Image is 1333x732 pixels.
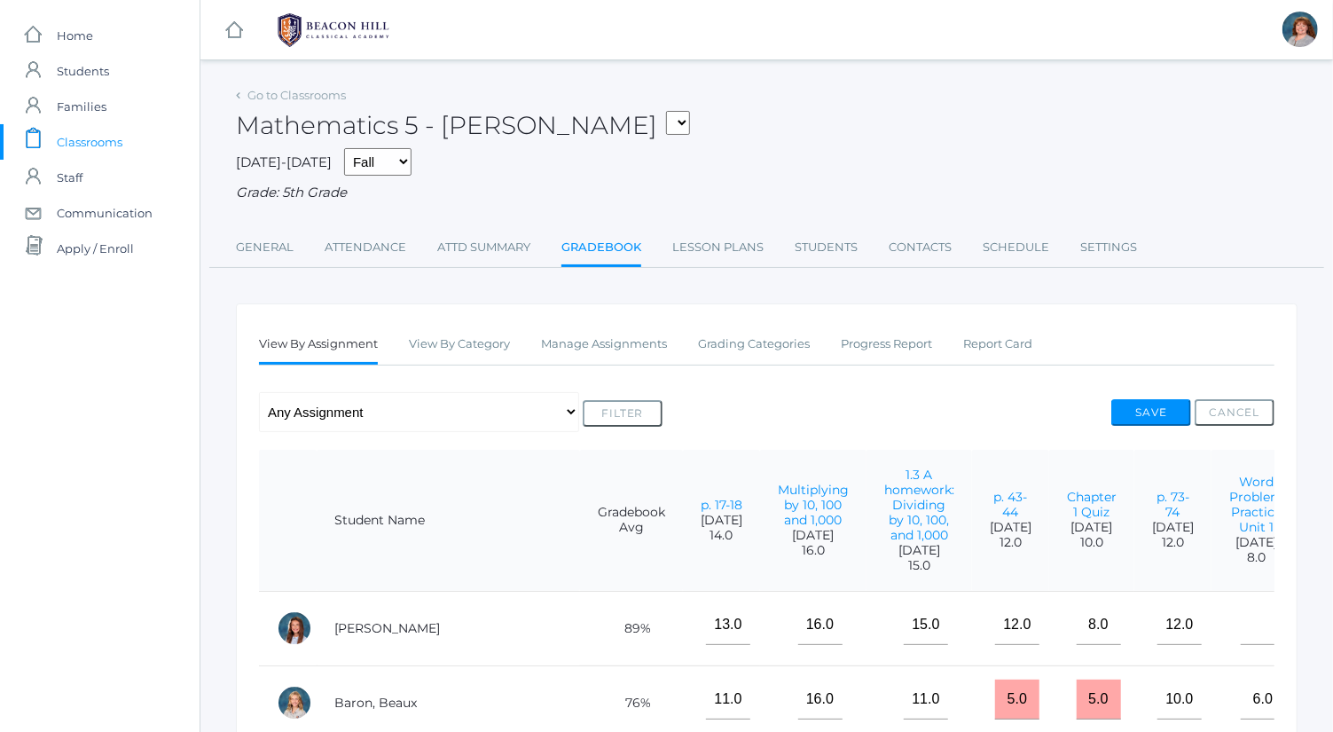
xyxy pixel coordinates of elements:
[277,610,312,646] div: Ella Arnold
[334,620,440,636] a: [PERSON_NAME]
[672,230,764,265] a: Lesson Plans
[795,230,858,265] a: Students
[1067,535,1117,550] span: 10.0
[1229,474,1283,535] a: Word Problem Practice Unit 1
[1067,520,1117,535] span: [DATE]
[580,450,683,592] th: Gradebook Avg
[236,112,690,139] h2: Mathematics 5 - [PERSON_NAME]
[236,230,294,265] a: General
[57,89,106,124] span: Families
[1067,489,1117,520] a: Chapter 1 Quiz
[267,8,400,52] img: 1_BHCALogos-05.png
[1157,489,1189,520] a: p. 73-74
[57,53,109,89] span: Students
[409,327,510,362] a: View By Category
[994,489,1028,520] a: p. 43-44
[983,230,1049,265] a: Schedule
[778,482,849,528] a: Multiplying by 10, 100 and 1,000
[277,685,312,720] div: Beaux Baron
[437,230,530,265] a: Attd Summary
[1195,399,1274,426] button: Cancel
[1111,399,1191,426] button: Save
[583,400,663,427] button: Filter
[236,183,1298,203] div: Grade: 5th Grade
[334,695,417,711] a: Baron, Beaux
[884,543,954,558] span: [DATE]
[1080,230,1137,265] a: Settings
[57,231,134,266] span: Apply / Enroll
[778,543,849,558] span: 16.0
[57,18,93,53] span: Home
[841,327,932,362] a: Progress Report
[541,327,667,362] a: Manage Assignments
[57,124,122,160] span: Classrooms
[990,520,1031,535] span: [DATE]
[1229,550,1283,565] span: 8.0
[1229,535,1283,550] span: [DATE]
[884,467,954,543] a: 1.3 A homework: Dividing by 10, 100, and 1,000
[884,558,954,573] span: 15.0
[57,160,82,195] span: Staff
[561,230,641,268] a: Gradebook
[701,528,742,543] span: 14.0
[889,230,952,265] a: Contacts
[778,528,849,543] span: [DATE]
[236,153,332,170] span: [DATE]-[DATE]
[1152,520,1194,535] span: [DATE]
[259,327,378,365] a: View By Assignment
[1282,12,1318,47] div: Sarah Bence
[963,327,1032,362] a: Report Card
[698,327,810,362] a: Grading Categories
[701,513,742,528] span: [DATE]
[247,88,346,102] a: Go to Classrooms
[57,195,153,231] span: Communication
[990,535,1031,550] span: 12.0
[325,230,406,265] a: Attendance
[317,450,580,592] th: Student Name
[1152,535,1194,550] span: 12.0
[701,497,742,513] a: p. 17-18
[580,591,683,665] td: 89%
